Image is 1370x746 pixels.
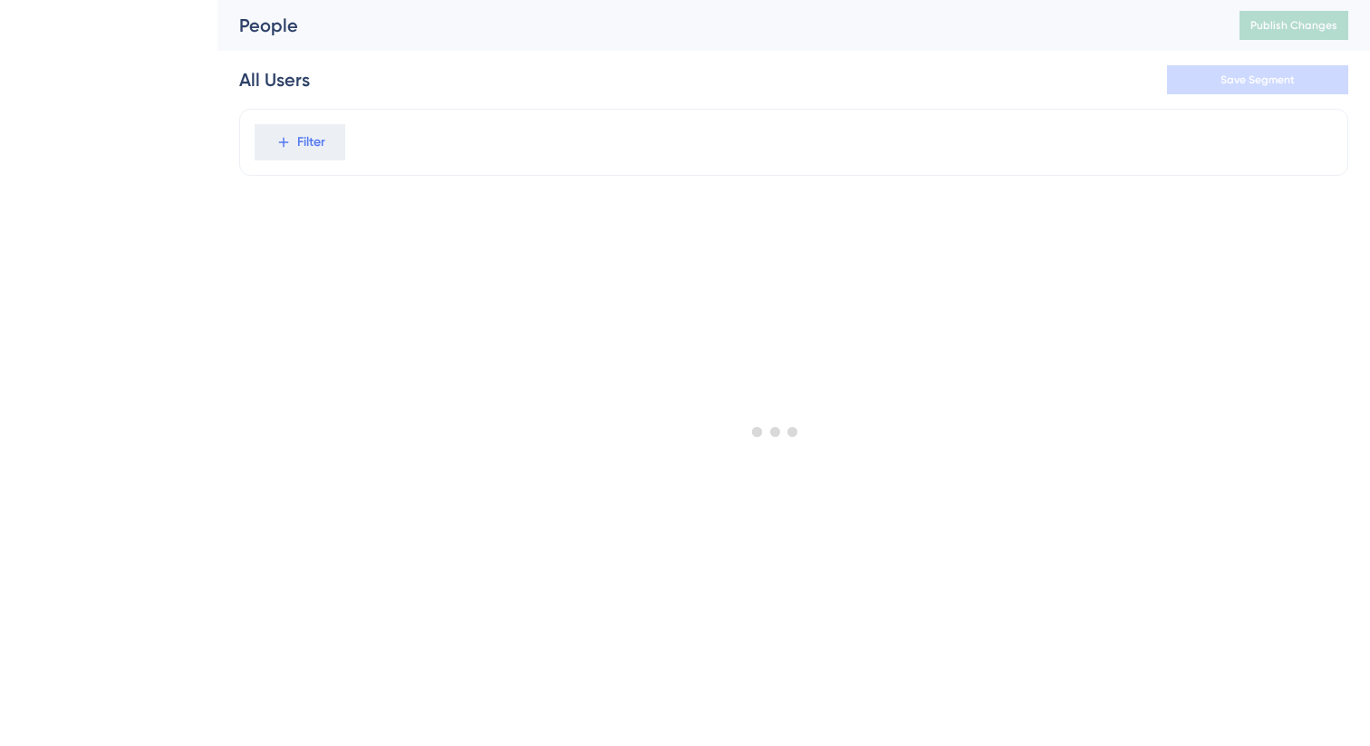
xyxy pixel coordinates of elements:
button: Save Segment [1167,65,1348,94]
span: Publish Changes [1250,18,1337,33]
button: Publish Changes [1240,11,1348,40]
span: Save Segment [1220,73,1295,87]
div: People [239,13,1194,38]
div: All Users [239,67,310,92]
